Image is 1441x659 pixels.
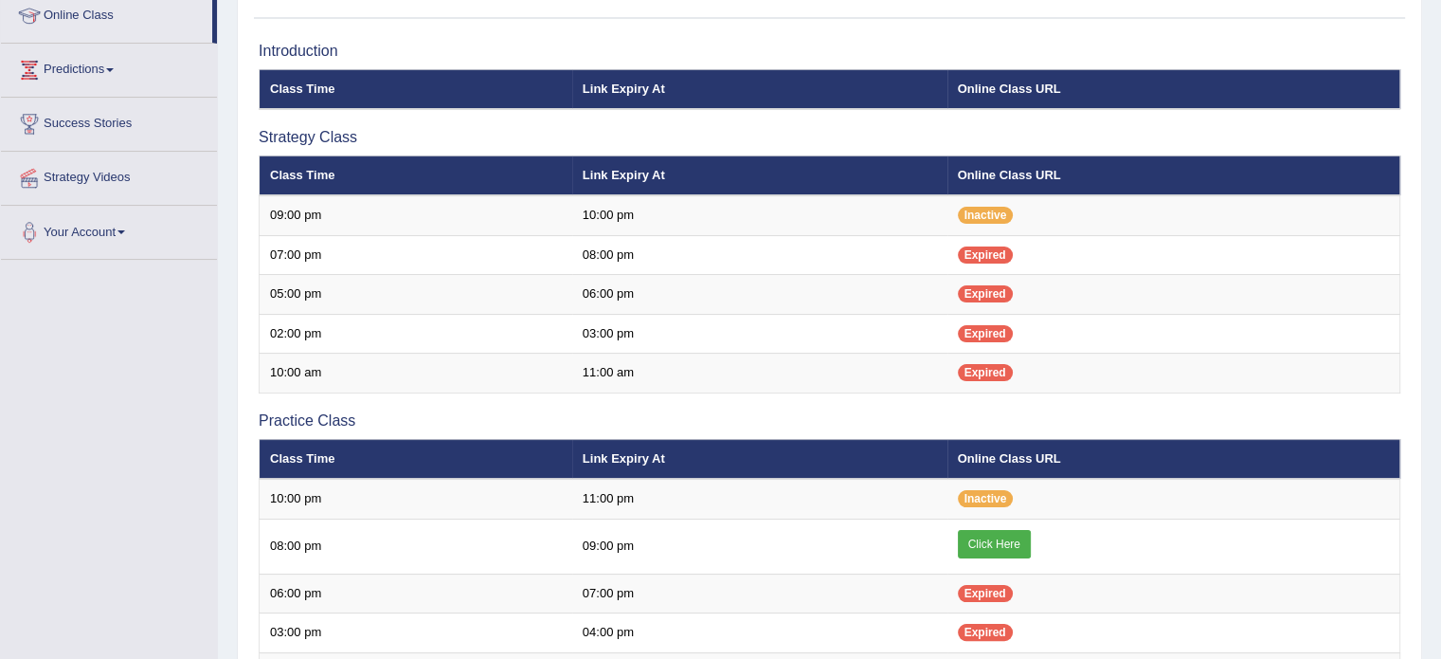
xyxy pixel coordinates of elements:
a: Success Stories [1,98,217,145]
th: Online Class URL [947,439,1400,479]
th: Online Class URL [947,156,1400,195]
td: 03:00 pm [260,613,572,653]
span: Inactive [958,490,1014,507]
span: Expired [958,325,1013,342]
h3: Practice Class [259,412,1400,430]
td: 06:00 pm [260,574,572,613]
td: 06:00 pm [572,275,947,315]
span: Expired [958,624,1013,641]
td: 03:00 pm [572,314,947,354]
td: 02:00 pm [260,314,572,354]
h3: Strategy Class [259,129,1400,146]
td: 10:00 pm [572,195,947,235]
th: Online Class URL [947,69,1400,109]
a: Predictions [1,44,217,91]
td: 07:00 pm [260,235,572,275]
th: Class Time [260,69,572,109]
span: Inactive [958,207,1014,224]
th: Link Expiry At [572,439,947,479]
td: 04:00 pm [572,613,947,653]
td: 07:00 pm [572,574,947,613]
td: 09:00 pm [260,195,572,235]
a: Strategy Videos [1,152,217,199]
span: Expired [958,247,1013,264]
span: Expired [958,285,1013,302]
td: 10:00 am [260,354,572,394]
h3: Introduction [259,43,1400,60]
span: Expired [958,585,1013,602]
td: 11:00 pm [572,479,947,519]
th: Link Expiry At [572,69,947,109]
span: Expired [958,364,1013,381]
a: Your Account [1,206,217,253]
th: Class Time [260,439,572,479]
td: 10:00 pm [260,479,572,519]
th: Link Expiry At [572,156,947,195]
th: Class Time [260,156,572,195]
td: 11:00 am [572,354,947,394]
td: 05:00 pm [260,275,572,315]
td: 09:00 pm [572,519,947,574]
a: Click Here [958,530,1031,558]
td: 08:00 pm [260,519,572,574]
td: 08:00 pm [572,235,947,275]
